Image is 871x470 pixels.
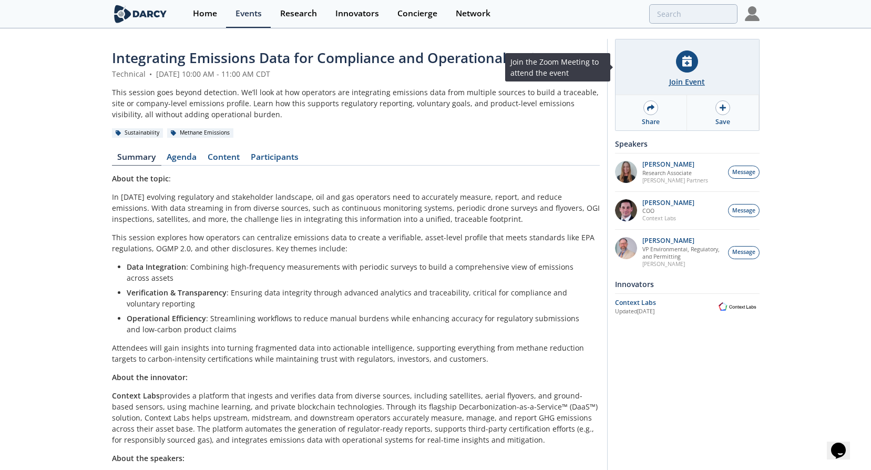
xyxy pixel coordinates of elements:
[167,128,234,138] div: Methane Emissions
[642,169,708,177] p: Research Associate
[615,161,637,183] img: 1e06ca1f-8078-4f37-88bf-70cc52a6e7bd
[642,177,708,184] p: [PERSON_NAME] Partners
[642,117,660,127] div: Share
[827,428,860,459] iframe: chat widget
[112,372,188,382] strong: About the innovator:
[112,173,169,183] strong: About the topic
[127,288,227,298] strong: Verification & Transparency
[649,4,737,24] input: Advanced Search
[161,153,202,166] a: Agenda
[642,237,722,244] p: [PERSON_NAME]
[112,48,552,67] span: Integrating Emissions Data for Compliance and Operational Action
[615,275,760,293] div: Innovators
[235,9,262,18] div: Events
[148,69,154,79] span: •
[642,260,722,268] p: [PERSON_NAME]
[127,313,592,335] li: : Streamlining workflows to reduce manual burdens while enhancing accuracy for regulatory submiss...
[642,207,694,214] p: COO
[112,68,600,79] div: Technical [DATE] 10:00 AM - 11:00 AM CDT
[642,161,708,168] p: [PERSON_NAME]
[112,342,600,364] p: Attendees will gain insights into turning fragmented data into actionable intelligence, supportin...
[112,153,161,166] a: Summary
[615,308,715,316] div: Updated [DATE]
[127,261,592,283] li: : Combining high-frequency measurements with periodic surveys to build a comprehensive view of em...
[728,166,760,179] button: Message
[732,248,755,257] span: Message
[615,135,760,153] div: Speakers
[715,301,760,313] img: Context Labs
[715,117,730,127] div: Save
[615,298,760,316] a: Context Labs Updated[DATE] Context Labs
[280,9,317,18] div: Research
[112,391,160,401] strong: Context Labs
[732,207,755,215] span: Message
[112,453,185,463] strong: About the speakers:
[615,298,715,308] div: Context Labs
[112,87,600,120] div: This session goes beyond detection. We’ll look at how operators are integrating emissions data fr...
[112,5,169,23] img: logo-wide.svg
[245,153,304,166] a: Participants
[202,153,245,166] a: Content
[642,214,694,222] p: Context Labs
[642,246,722,260] p: VP Environmental, Regulatory, and Permitting
[615,237,637,259] img: ed2b4adb-f152-4947-b39b-7b15fa9ececc
[193,9,217,18] div: Home
[745,6,760,21] img: Profile
[642,199,694,207] p: [PERSON_NAME]
[732,168,755,177] span: Message
[127,313,206,323] strong: Operational Efficiency
[615,199,637,221] img: 501ea5c4-0272-445a-a9c3-1e215b6764fd
[397,9,437,18] div: Concierge
[112,191,600,224] p: In [DATE] evolving regulatory and stakeholder landscape, oil and gas operators need to accurately...
[127,262,186,272] strong: Data Integration
[127,287,592,309] li: : Ensuring data integrity through advanced analytics and traceability, critical for compliance an...
[112,390,600,445] p: provides a platform that ingests and verifies data from diverse sources, including satellites, ae...
[112,232,600,254] p: This session explores how operators can centralize emissions data to create a verifiable, asset-l...
[335,9,379,18] div: Innovators
[456,9,490,18] div: Network
[728,204,760,217] button: Message
[112,173,600,184] p: :
[112,128,163,138] div: Sustainability
[728,246,760,259] button: Message
[669,76,705,87] div: Join Event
